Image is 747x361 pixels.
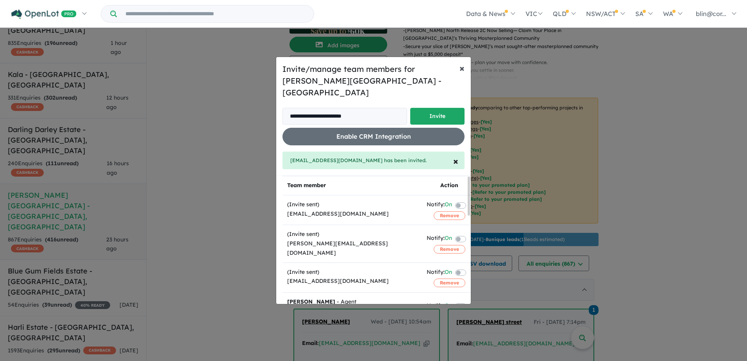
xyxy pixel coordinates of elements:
div: (Invite sent) [287,268,417,277]
button: Invite [410,108,465,125]
img: Openlot PRO Logo White [11,9,77,19]
span: On [445,268,452,278]
span: blin@cor... [696,10,726,18]
div: Notify: [427,268,452,278]
span: × [459,62,465,74]
div: [PERSON_NAME][EMAIL_ADDRESS][DOMAIN_NAME] [287,239,417,258]
div: (Invite sent) [287,200,417,209]
th: Action [422,176,477,195]
input: Try estate name, suburb, builder or developer [118,5,312,22]
div: Notify: [427,234,452,244]
button: Remove [434,279,465,287]
div: [EMAIL_ADDRESS][DOMAIN_NAME] [287,209,417,219]
div: (Invite sent) [287,230,417,239]
th: Team member [282,176,422,195]
span: × [453,155,458,167]
div: [EMAIL_ADDRESS][DOMAIN_NAME] [287,277,417,286]
button: Enable CRM Integration [282,128,465,145]
h5: Invite/manage team members for [PERSON_NAME][GEOGRAPHIC_DATA] - [GEOGRAPHIC_DATA] [282,63,465,98]
button: Remove [434,245,465,254]
button: Close [447,150,465,172]
div: Notify: [427,200,452,211]
strong: [PERSON_NAME] [287,298,335,305]
span: On [445,234,452,244]
span: On [445,301,452,312]
div: [EMAIL_ADDRESS][DOMAIN_NAME] has been invited. [282,152,465,170]
span: On [445,200,452,211]
div: - Agent [287,297,417,307]
button: Remove [434,211,465,220]
div: Notify: [427,301,452,312]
